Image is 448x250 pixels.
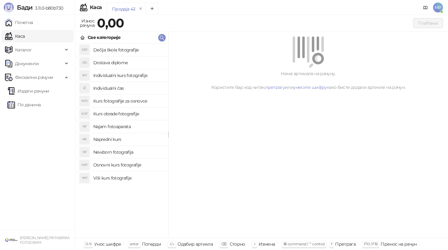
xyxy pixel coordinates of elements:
div: Нема артикала на рачуну. Користите бар код читач, или како бисте додали артикле на рачун. [176,70,441,91]
div: VKF [80,173,90,183]
div: NK [80,134,90,144]
span: Фискални рачуни [15,71,53,84]
div: OKF [80,160,90,170]
small: [PERSON_NAME] PR FABRIKA FOTOGRAFA [20,236,70,245]
span: F10 / F16 [364,242,377,246]
span: + [254,242,256,246]
a: претрагу [265,84,285,90]
a: По данима [7,99,41,111]
h4: Individualni kurs fotografije [93,70,163,80]
div: DD [80,58,90,68]
span: Документи [15,57,39,70]
strong: 0,00 [97,15,124,31]
span: enter [130,242,139,246]
h4: Individualni čas [93,83,163,93]
div: IKF [80,70,90,80]
span: Каталог [15,44,32,56]
div: Претрага [335,240,356,248]
a: Почетна [5,16,33,29]
span: 3.11.0-b80b730 [32,5,63,11]
h4: Dečija škola fotografije [93,45,163,55]
div: Сторно [230,240,245,248]
div: KFO [80,96,90,106]
div: Пренос на рачун [381,240,416,248]
h4: Kurs fotografije za osnovce [93,96,163,106]
div: Одабир артикла [178,240,213,248]
h4: Kurs obrade fotografije [93,109,163,119]
a: Издати рачуни [7,85,49,97]
span: Бади [17,4,32,11]
span: f [331,242,332,246]
a: Документација [421,2,431,12]
div: IČ [80,83,90,93]
a: Каса [5,30,25,42]
div: KOF [80,109,90,119]
h4: Napredni kurs [93,134,163,144]
span: MP [433,2,443,12]
div: NF [80,122,90,132]
a: унесите шифру [293,84,327,90]
h4: Osnovni kurs fotografije [93,160,163,170]
button: Плаћање [413,18,443,28]
h4: Dostava diplome [93,58,163,68]
div: grid [75,44,168,238]
div: DŠF [80,45,90,55]
h4: Najam fotoaparata [93,122,163,132]
div: Износ рачуна [79,17,96,29]
img: Logo [4,2,14,12]
h4: Newborn fotografija [93,147,163,157]
span: ⌫ [221,242,226,246]
button: Add tab [146,2,158,15]
h4: Viši kurs fotografije [93,173,163,183]
div: Потврди [142,240,161,248]
img: 64x64-companyLogo-38624034-993d-4b3e-9699-b297fbaf4d83.png [5,234,17,246]
div: Измена [259,240,275,248]
button: remove [137,6,145,12]
div: Каса [90,5,102,10]
div: NF [80,147,90,157]
div: Унос шифре [94,240,121,248]
span: 0-9 [85,242,91,246]
div: Продаја 43 [112,6,135,12]
div: Све категорије [88,34,120,41]
span: ↑/↓ [169,242,174,246]
span: ⌘ command / ⌃ control [283,242,325,246]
